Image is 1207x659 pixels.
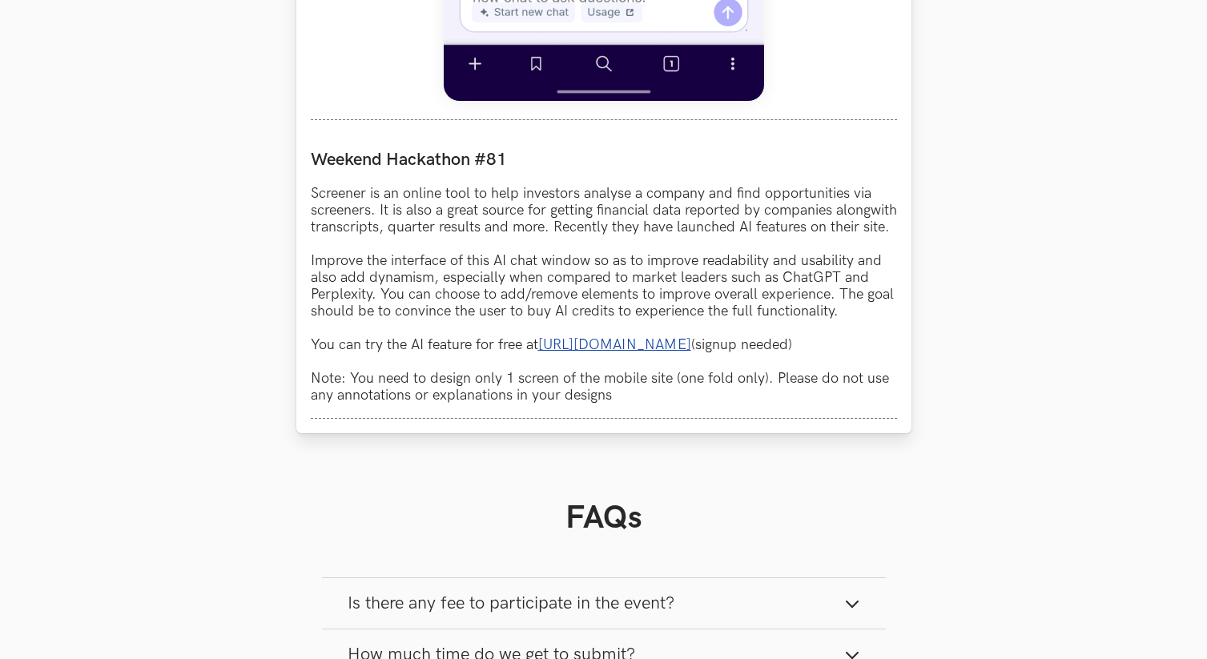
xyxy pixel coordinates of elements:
button: Is there any fee to participate in the event? [322,578,886,629]
a: [URL][DOMAIN_NAME] [538,336,691,353]
p: Screener is an online tool to help investors analyse a company and find opportunities via screene... [311,185,897,404]
label: Weekend Hackathon #81 [311,149,897,171]
span: Is there any fee to participate in the event? [348,593,674,614]
h1: FAQs [322,499,886,537]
